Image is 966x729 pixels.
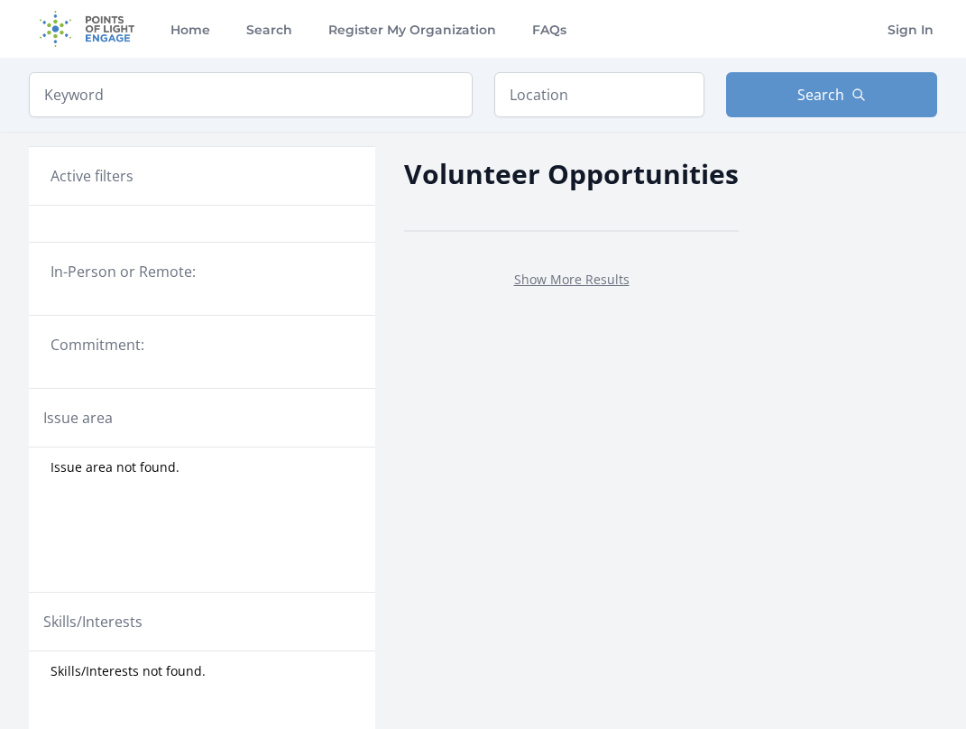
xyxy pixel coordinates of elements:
button: Search [726,72,937,117]
span: Search [797,84,844,106]
legend: Skills/Interests [43,611,143,632]
h2: Volunteer Opportunities [404,153,739,194]
legend: In-Person or Remote: [51,261,354,282]
span: Issue area not found. [51,458,179,476]
legend: Commitment: [51,334,354,355]
input: Location [494,72,705,117]
h3: Active filters [51,165,133,187]
legend: Issue area [43,407,113,429]
a: Show More Results [514,271,630,288]
input: Keyword [29,72,473,117]
span: Skills/Interests not found. [51,662,206,680]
